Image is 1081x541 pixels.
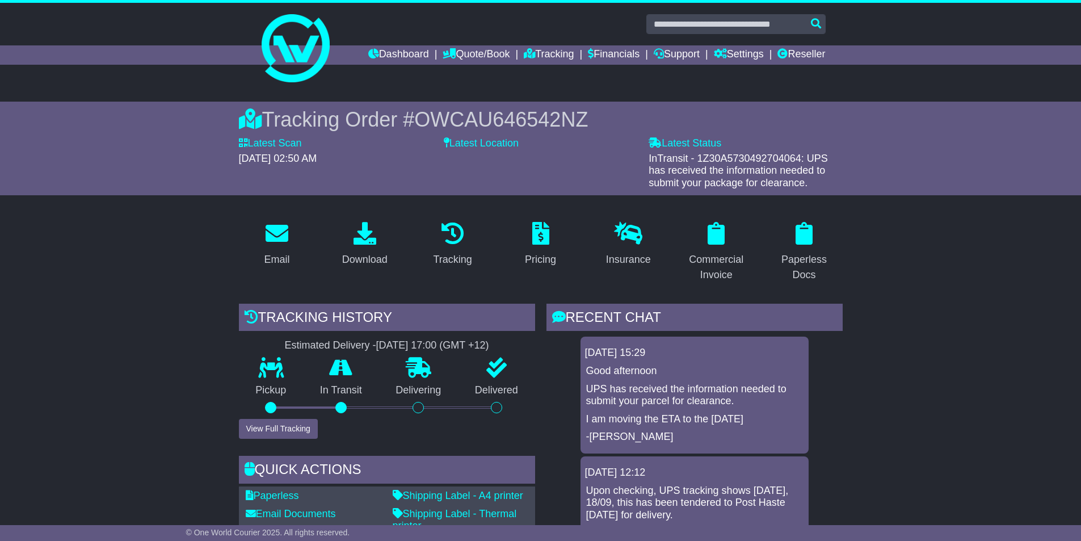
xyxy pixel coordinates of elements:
div: Quick Actions [239,456,535,487]
label: Latest Location [444,137,519,150]
div: Commercial Invoice [685,252,747,283]
a: Paperless [246,490,299,501]
p: In Transit [303,384,379,397]
span: OWCAU646542NZ [414,108,588,131]
a: Download [335,218,395,271]
a: Shipping Label - Thermal printer [393,508,517,532]
a: Reseller [777,45,825,65]
a: Email Documents [246,508,336,519]
button: View Full Tracking [239,419,318,439]
a: Support [654,45,700,65]
a: Financials [588,45,640,65]
label: Latest Scan [239,137,302,150]
div: Paperless Docs [773,252,835,283]
div: Tracking [433,252,472,267]
a: Tracking [524,45,574,65]
p: I am moving the ETA to the [DATE] [586,413,803,426]
div: Estimated Delivery - [239,339,535,352]
span: © One World Courier 2025. All rights reserved. [186,528,350,537]
div: Tracking Order # [239,107,843,132]
div: RECENT CHAT [546,304,843,334]
label: Latest Status [649,137,721,150]
p: Good afternoon [586,365,803,378]
a: Pricing [518,218,563,271]
div: Tracking history [239,304,535,334]
div: [DATE] 15:29 [585,347,804,359]
a: Settings [714,45,764,65]
div: [DATE] 17:00 (GMT +12) [376,339,489,352]
div: Download [342,252,388,267]
div: Insurance [606,252,651,267]
a: Shipping Label - A4 printer [393,490,523,501]
div: Email [264,252,289,267]
a: Quote/Book [443,45,510,65]
span: InTransit - 1Z30A5730492704064: UPS has received the information needed to submit your package fo... [649,153,828,188]
p: Pickup [239,384,304,397]
a: Email [256,218,297,271]
a: Tracking [426,218,479,271]
p: Upon checking, UPS tracking shows [DATE], 18/09, this has been tendered to Post Haste [DATE] for ... [586,485,803,522]
a: Dashboard [368,45,429,65]
p: UPS has received the information needed to submit your parcel for clearance. [586,383,803,408]
p: -[PERSON_NAME] [586,431,803,443]
p: Delivering [379,384,459,397]
span: [DATE] 02:50 AM [239,153,317,164]
p: Delivered [458,384,535,397]
a: Paperless Docs [766,218,843,287]
div: Pricing [525,252,556,267]
a: Commercial Invoice [678,218,755,287]
div: [DATE] 12:12 [585,467,804,479]
a: Insurance [599,218,658,271]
